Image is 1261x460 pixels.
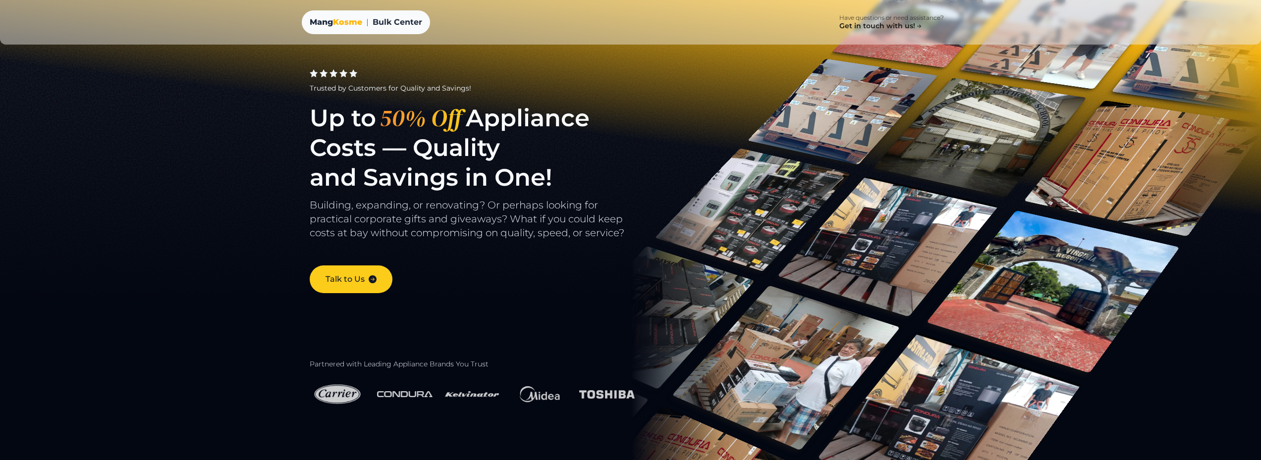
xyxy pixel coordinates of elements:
p: Have questions or need assistance? [839,14,944,22]
h2: Partnered with Leading Appliance Brands You Trust [310,360,653,369]
div: Trusted by Customers for Quality and Savings! [310,83,653,93]
span: Bulk Center [373,16,422,28]
a: MangKosme [310,16,362,28]
span: | [366,16,369,28]
img: Kelvinator Logo [444,377,500,411]
a: Talk to Us [310,265,392,293]
p: Building, expanding, or renovating? Or perhaps looking for practical corporate gifts and giveaway... [310,198,653,250]
img: Carrier Logo [310,377,365,411]
a: Have questions or need assistance? Get in touch with us! [823,8,960,37]
img: Condura Logo [377,385,433,403]
h4: Get in touch with us! [839,22,923,31]
img: Toshiba Logo [579,384,635,405]
span: Kosme [333,17,362,27]
span: 50% Off [376,103,466,133]
img: Midea Logo [512,377,567,411]
h1: Up to Appliance Costs — Quality and Savings in One! [310,103,653,192]
div: Mang [310,16,362,28]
